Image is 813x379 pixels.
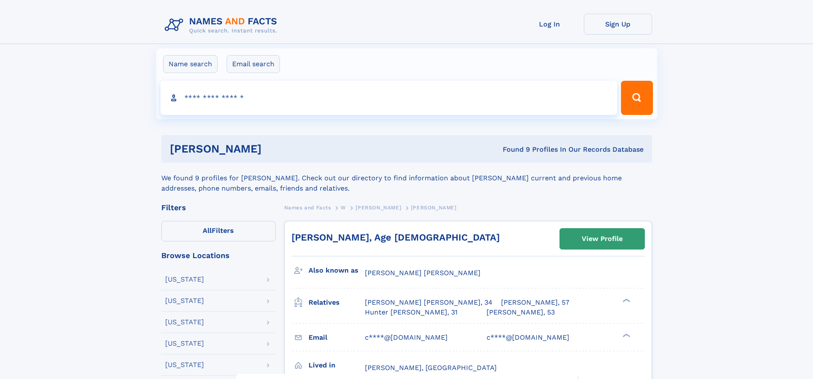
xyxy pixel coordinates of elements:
[309,295,365,310] h3: Relatives
[161,14,284,37] img: Logo Names and Facts
[165,276,204,283] div: [US_STATE]
[309,358,365,373] h3: Lived in
[365,364,497,372] span: [PERSON_NAME], [GEOGRAPHIC_DATA]
[161,252,276,259] div: Browse Locations
[284,202,331,213] a: Names and Facts
[161,221,276,241] label: Filters
[161,204,276,212] div: Filters
[356,205,401,211] span: [PERSON_NAME]
[584,14,652,35] a: Sign Up
[227,55,280,73] label: Email search
[165,297,204,304] div: [US_STATE]
[560,229,644,249] a: View Profile
[487,308,555,317] a: [PERSON_NAME], 53
[165,361,204,368] div: [US_STATE]
[165,340,204,347] div: [US_STATE]
[621,332,631,338] div: ❯
[621,298,631,303] div: ❯
[309,263,365,278] h3: Also known as
[341,202,346,213] a: W
[309,330,365,345] h3: Email
[365,308,457,317] a: Hunter [PERSON_NAME], 31
[170,144,382,154] h1: [PERSON_NAME]
[161,163,652,194] div: We found 9 profiles for [PERSON_NAME]. Check out our directory to find information about [PERSON_...
[411,205,457,211] span: [PERSON_NAME]
[160,81,618,115] input: search input
[291,232,500,243] a: [PERSON_NAME], Age [DEMOGRAPHIC_DATA]
[203,226,212,235] span: All
[365,269,481,277] span: [PERSON_NAME] [PERSON_NAME]
[356,202,401,213] a: [PERSON_NAME]
[163,55,218,73] label: Name search
[621,81,653,115] button: Search Button
[501,298,569,307] a: [PERSON_NAME], 57
[582,229,623,249] div: View Profile
[165,319,204,326] div: [US_STATE]
[341,205,346,211] span: W
[382,145,644,154] div: Found 9 Profiles In Our Records Database
[516,14,584,35] a: Log In
[365,298,492,307] a: [PERSON_NAME] [PERSON_NAME], 34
